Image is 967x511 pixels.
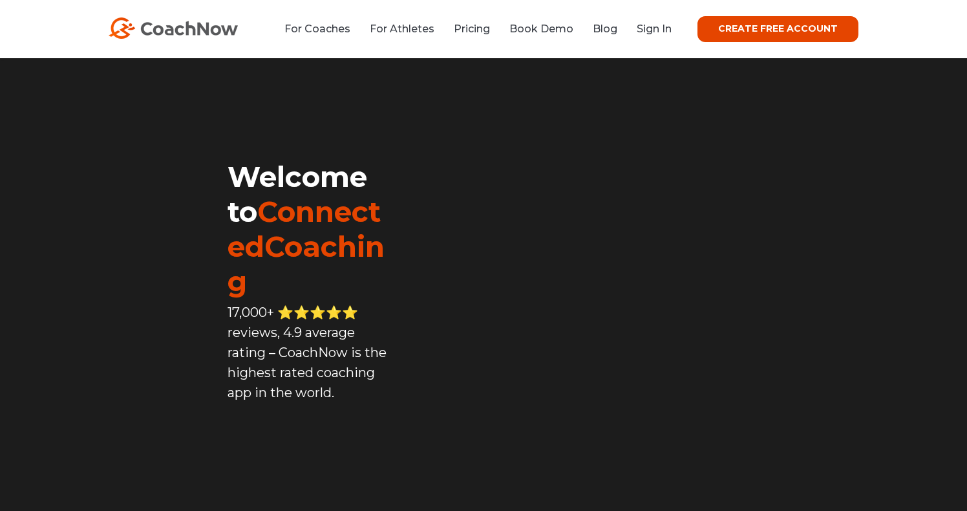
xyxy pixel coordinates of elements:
[284,23,350,35] a: For Coaches
[454,23,490,35] a: Pricing
[228,194,385,299] span: ConnectedCoaching
[509,23,573,35] a: Book Demo
[228,159,391,299] h1: Welcome to
[228,427,389,461] iframe: Embedded CTA
[593,23,617,35] a: Blog
[637,23,672,35] a: Sign In
[697,16,858,42] a: CREATE FREE ACCOUNT
[109,17,238,39] img: CoachNow Logo
[228,305,387,400] span: 17,000+ ⭐️⭐️⭐️⭐️⭐️ reviews, 4.9 average rating – CoachNow is the highest rated coaching app in th...
[370,23,434,35] a: For Athletes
